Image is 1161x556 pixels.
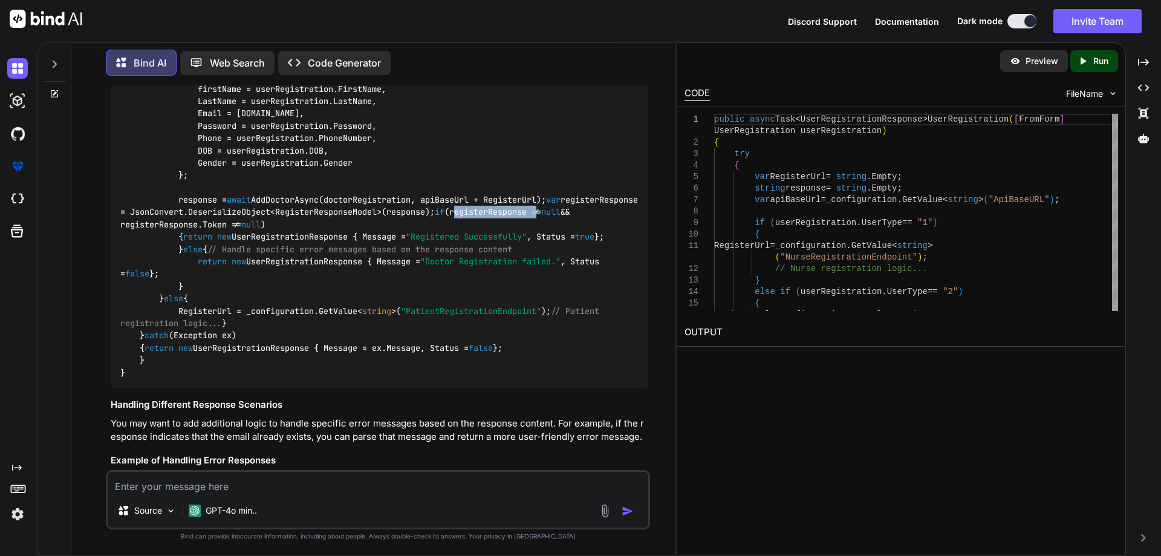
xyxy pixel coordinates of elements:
[856,218,861,227] span: .
[1059,114,1064,124] span: ]
[420,256,561,267] span: "Doctor Registration failed."
[775,114,795,124] span: Task
[755,229,759,239] span: {
[882,126,886,136] span: )
[775,218,856,227] span: userRegistration
[685,114,698,125] div: 1
[7,189,28,209] img: cloudideIcon
[734,160,739,170] span: {
[685,148,698,160] div: 3
[685,137,698,148] div: 2
[775,310,846,319] span: _configuration
[871,172,897,182] span: Empty
[7,504,28,525] img: settings
[770,195,821,204] span: apiBaseUrl
[755,172,770,182] span: var
[902,195,943,204] span: GetValue
[308,56,381,70] p: Code Generator
[770,241,775,250] span: =
[846,310,851,319] span: .
[125,269,149,280] span: false
[775,241,846,250] span: _configuration
[232,256,246,267] span: new
[1009,114,1013,124] span: (
[546,194,561,205] span: var
[685,217,698,229] div: 9
[875,15,939,28] button: Documentation
[755,183,785,193] span: string
[111,454,648,468] h3: Example of Handling Error Responses
[902,218,912,227] span: ==
[1013,114,1018,124] span: [
[928,241,932,250] span: >
[145,330,169,341] span: catch
[10,10,82,28] img: Bind AI
[836,183,866,193] span: string
[714,114,744,124] span: public
[241,219,261,230] span: null
[788,16,857,27] span: Discord Support
[134,56,166,70] p: Bind AI
[821,195,825,204] span: =
[826,172,831,182] span: =
[770,172,825,182] span: RegisterUrl
[755,275,759,285] span: }
[7,91,28,111] img: darkAi-studio
[826,183,831,193] span: =
[788,15,857,28] button: Discord Support
[685,160,698,171] div: 4
[886,287,927,296] span: UserType
[207,244,512,255] span: // Handle specific error messages based on the response content
[541,207,561,218] span: null
[795,287,800,296] span: (
[198,256,227,267] span: return
[469,342,493,353] span: false
[875,16,939,27] span: Documentation
[846,241,851,250] span: .
[755,298,759,308] span: {
[897,241,927,250] span: string
[685,87,710,101] div: CODE
[928,287,938,296] span: ==
[780,287,790,296] span: if
[775,252,779,262] span: (
[1026,55,1058,67] p: Preview
[622,505,634,517] img: icon
[897,172,902,182] span: ;
[401,306,541,316] span: "PatientRegistrationEndpoint"
[892,241,897,250] span: <
[785,183,825,193] span: response
[922,252,927,262] span: ;
[145,342,174,353] span: return
[1093,55,1108,67] p: Run
[227,194,251,205] span: await
[183,232,212,243] span: return
[770,310,775,319] span: =
[206,505,257,517] p: GPT-4o min..
[851,241,892,250] span: GetValue
[861,218,902,227] span: UserType
[749,114,775,124] span: async
[7,156,28,177] img: premium
[755,287,775,296] span: else
[867,172,871,182] span: .
[598,504,612,518] img: attachment
[685,275,698,286] div: 13
[897,310,927,319] span: string
[1108,88,1118,99] img: chevron down
[917,252,922,262] span: )
[685,229,698,240] div: 10
[189,505,201,517] img: GPT-4o mini
[755,195,770,204] span: var
[134,505,162,517] p: Source
[685,194,698,206] div: 7
[111,398,648,412] h3: Handling Different Response Scenarios
[775,264,927,273] span: // Nurse registration logic...
[1019,114,1059,124] span: FromForm
[210,56,265,70] p: Web Search
[851,310,892,319] span: GetValue
[801,287,882,296] span: userRegistration
[178,342,193,353] span: new
[958,287,963,296] span: )
[714,241,770,250] span: RegisterUrl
